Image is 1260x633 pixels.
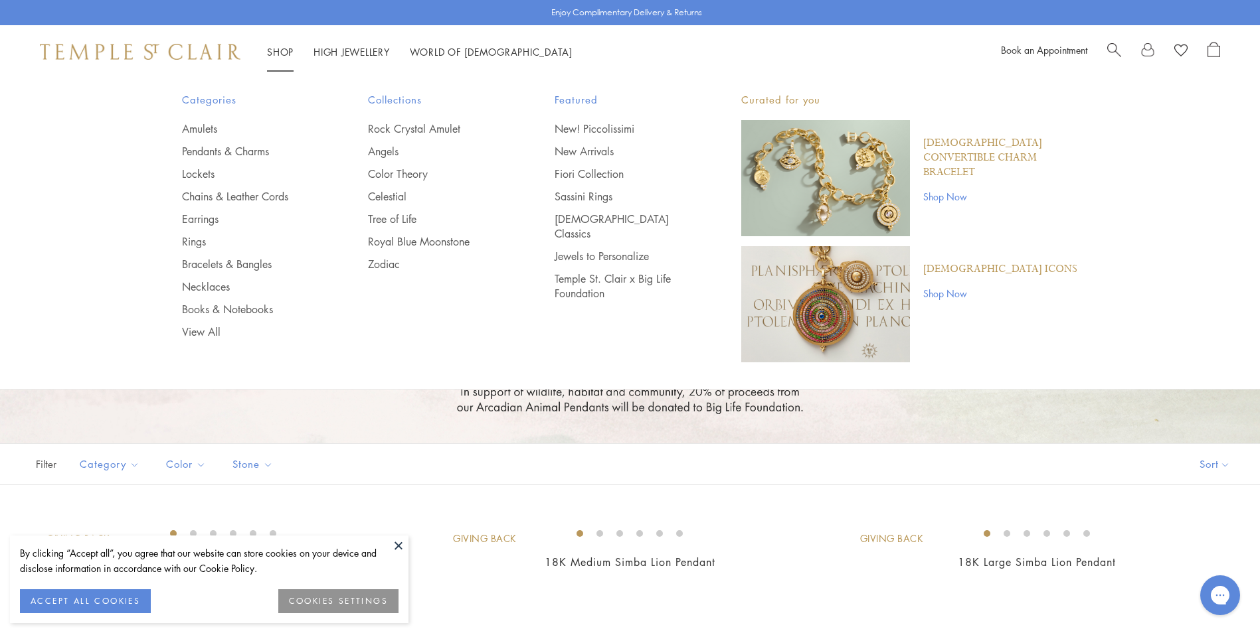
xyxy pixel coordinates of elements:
[1208,42,1220,62] a: Open Shopping Bag
[368,121,501,136] a: Rock Crystal Amulet
[267,45,294,58] a: ShopShop
[555,167,688,181] a: Fiori Collection
[368,234,501,249] a: Royal Blue Moonstone
[555,212,688,241] a: [DEMOGRAPHIC_DATA] Classics
[156,449,216,479] button: Color
[20,589,151,613] button: ACCEPT ALL COOKIES
[159,456,216,472] span: Color
[551,6,702,19] p: Enjoy Complimentary Delivery & Returns
[182,212,315,226] a: Earrings
[182,189,315,204] a: Chains & Leather Cords
[555,271,688,301] a: Temple St. Clair x Big Life Foundation
[182,279,315,294] a: Necklaces
[182,167,315,181] a: Lockets
[1170,444,1260,484] button: Show sort by
[223,449,283,479] button: Stone
[368,92,501,108] span: Collections
[368,257,501,271] a: Zodiac
[368,167,501,181] a: Color Theory
[555,249,688,263] a: Jewels to Personalize
[1194,571,1247,620] iframe: Gorgias live chat messenger
[1107,42,1121,62] a: Search
[368,212,501,226] a: Tree of Life
[923,136,1079,180] a: [DEMOGRAPHIC_DATA] Convertible Charm Bracelet
[73,456,149,472] span: Category
[741,92,1079,108] p: Curated for you
[410,45,573,58] a: World of [DEMOGRAPHIC_DATA]World of [DEMOGRAPHIC_DATA]
[182,257,315,271] a: Bracelets & Bangles
[860,531,924,546] div: Giving Back
[1001,43,1087,56] a: Book an Appointment
[46,531,110,546] div: Giving Back
[453,531,517,546] div: Giving Back
[278,589,399,613] button: COOKIES SETTINGS
[182,121,315,136] a: Amulets
[555,189,688,204] a: Sassini Rings
[958,555,1116,569] a: 18K Large Simba Lion Pendant
[555,92,688,108] span: Featured
[545,555,715,569] a: 18K Medium Simba Lion Pendant
[182,144,315,159] a: Pendants & Charms
[182,302,315,316] a: Books & Notebooks
[555,144,688,159] a: New Arrivals
[923,189,1079,204] a: Shop Now
[182,324,315,339] a: View All
[267,44,573,60] nav: Main navigation
[555,121,688,136] a: New! Piccolissimi
[182,92,315,108] span: Categories
[1174,42,1188,62] a: View Wishlist
[226,456,283,472] span: Stone
[70,449,149,479] button: Category
[182,234,315,249] a: Rings
[368,189,501,204] a: Celestial
[20,545,399,576] div: By clicking “Accept all”, you agree that our website can store cookies on your device and disclos...
[368,144,501,159] a: Angels
[314,45,390,58] a: High JewelleryHigh Jewellery
[923,286,1077,301] a: Shop Now
[923,262,1077,277] a: [DEMOGRAPHIC_DATA] Icons
[40,44,240,60] img: Temple St. Clair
